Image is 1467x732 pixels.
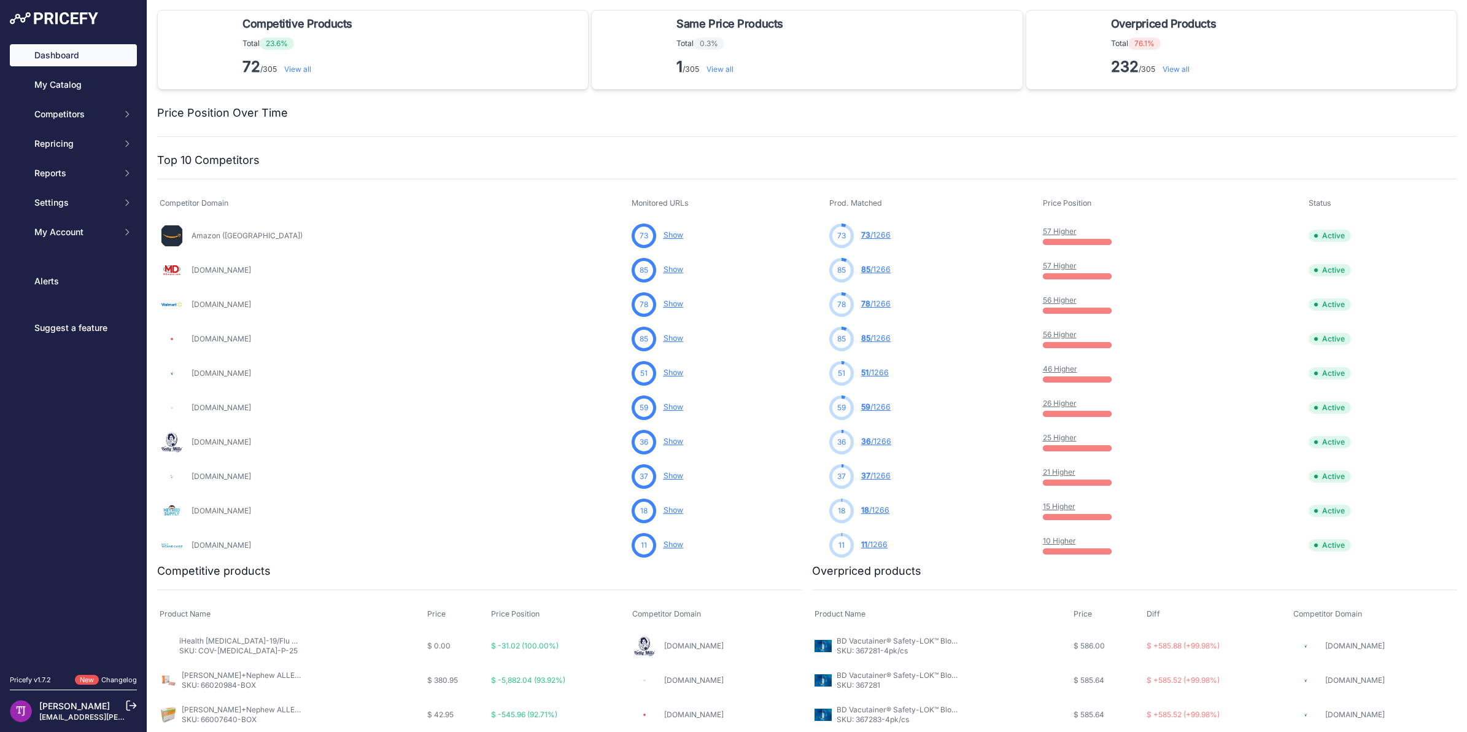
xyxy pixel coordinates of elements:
h2: Price Position Over Time [157,104,288,122]
p: /305 [676,57,788,77]
a: Show [664,333,683,343]
button: Reports [10,162,137,184]
a: 85/1266 [861,265,891,274]
a: [DOMAIN_NAME] [192,540,251,550]
h2: Competitive products [157,563,271,580]
a: 51/1266 [861,368,889,377]
span: 23.6% [260,37,294,50]
a: 78/1266 [861,299,891,308]
a: Show [664,368,683,377]
span: Competitor Domain [632,609,701,618]
p: SKU: 367281 [837,680,959,690]
p: SKU: 367283-4pk/cs [837,715,959,725]
a: [EMAIL_ADDRESS][PERSON_NAME][DOMAIN_NAME] [39,712,228,722]
a: Show [664,471,683,480]
span: Active [1309,264,1351,276]
span: Product Name [815,609,865,618]
span: 85 [861,265,870,274]
a: 37/1266 [861,471,891,480]
strong: 1 [676,58,683,76]
a: Show [664,230,683,239]
span: My Account [34,226,115,238]
a: 36/1266 [861,437,891,446]
span: Product Name [160,609,211,618]
span: 76.1% [1128,37,1161,50]
a: [PERSON_NAME] [39,701,110,711]
span: 73 [640,230,648,241]
p: Total [1111,37,1221,50]
span: $ +585.52 (+99.98%) [1147,710,1220,719]
span: 85 [837,265,846,276]
span: $ 380.95 [427,676,458,685]
strong: 232 [1111,58,1139,76]
span: Same Price Products [676,15,783,33]
a: [DOMAIN_NAME] [192,506,251,515]
button: My Account [10,221,137,243]
span: 18 [861,505,869,515]
span: 36 [837,437,846,448]
span: Price [427,609,446,618]
a: [DOMAIN_NAME] [1325,710,1385,719]
span: 0.3% [694,37,724,50]
span: 36 [640,437,648,448]
span: 18 [640,505,648,516]
span: Active [1309,298,1351,311]
a: iHealth [MEDICAL_DATA]-19/Flu A&amp;B Rapid Test Pro [179,636,376,645]
span: Competitor Domain [1293,609,1362,618]
span: 85 [861,333,870,343]
span: 59 [861,402,870,411]
a: Show [664,299,683,308]
span: Diff [1147,609,1160,618]
span: Active [1309,470,1351,483]
a: Show [664,265,683,274]
p: SKU: 367281-4pk/cs [837,646,959,656]
a: View all [284,64,311,74]
a: My Catalog [10,74,137,96]
button: Repricing [10,133,137,155]
a: View all [706,64,733,74]
span: 73 [837,230,846,241]
a: [DOMAIN_NAME] [192,300,251,309]
span: Overpriced Products [1111,15,1216,33]
span: 78 [640,299,648,310]
a: [DOMAIN_NAME] [192,368,251,378]
p: /305 [242,57,357,77]
a: 56 Higher [1043,295,1077,305]
a: Suggest a feature [10,317,137,339]
a: [DOMAIN_NAME] [1325,641,1385,650]
span: $ 42.95 [427,710,454,719]
span: 73 [861,230,870,239]
a: Show [664,505,683,515]
span: 51 [861,368,869,377]
span: 11 [861,540,867,549]
nav: Sidebar [10,44,137,660]
span: 11 [838,540,845,551]
span: $ -31.02 (100.00%) [491,641,559,650]
span: Competitors [34,108,115,120]
a: BD Vacutainer® Safety-LOK™ Blood Collection Sets - Case/4 - 21 [837,636,1061,645]
span: $ +585.88 (+99.98%) [1147,641,1220,650]
span: 51 [640,368,648,379]
span: 37 [837,471,846,482]
a: 59/1266 [861,402,891,411]
p: SKU: 66007640-BOX [182,715,304,725]
p: SKU: 66020984-BOX [182,680,304,690]
span: Active [1309,436,1351,448]
a: [DOMAIN_NAME] [192,472,251,481]
a: Amazon ([GEOGRAPHIC_DATA]) [192,231,303,240]
span: 85 [837,333,846,345]
strong: 72 [242,58,260,76]
span: Status [1309,198,1331,208]
span: 37 [861,471,870,480]
span: Prod. Matched [829,198,882,208]
p: Total [242,37,357,50]
span: New [75,675,99,685]
a: [DOMAIN_NAME] [192,403,251,412]
span: Price [1074,609,1092,618]
p: SKU: COV-[MEDICAL_DATA]-P-25 [179,646,302,656]
a: 85/1266 [861,333,891,343]
span: $ 585.64 [1074,676,1104,685]
span: Price Position [1043,198,1091,208]
a: Show [664,402,683,411]
a: 10 Higher [1043,536,1076,545]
